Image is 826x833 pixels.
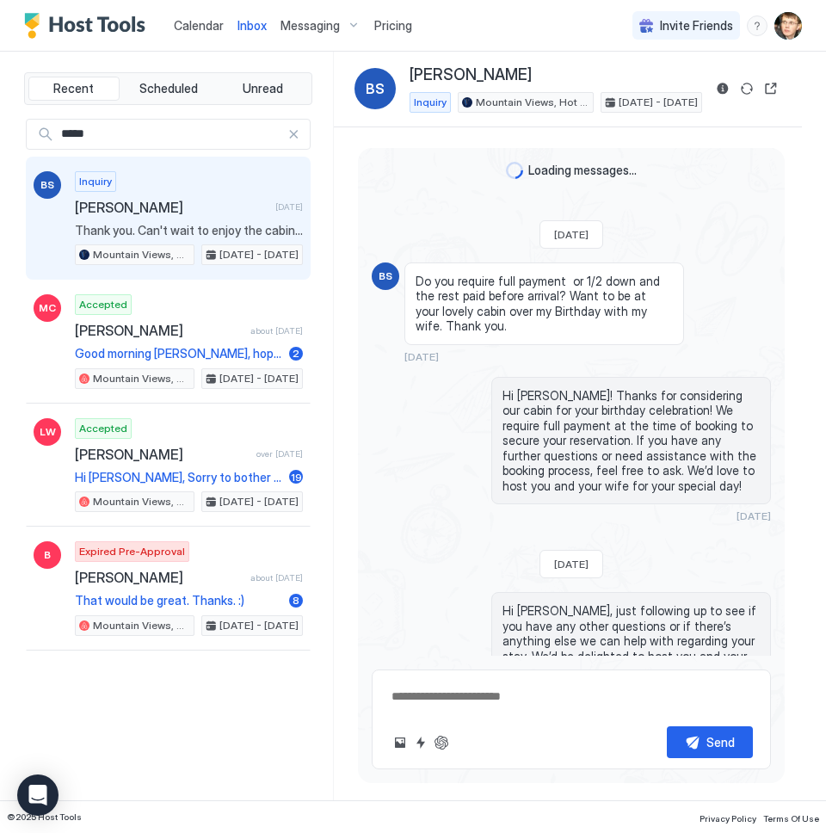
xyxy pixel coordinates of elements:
[256,448,303,460] span: over [DATE]
[53,81,94,96] span: Recent
[706,733,735,751] div: Send
[75,593,282,608] span: That would be great. Thanks. :)
[93,618,190,633] span: Mountain Views, Hot Tub, Elks at [GEOGRAPHIC_DATA]
[174,18,224,33] span: Calendar
[7,811,82,823] span: © 2025 Host Tools
[40,177,54,193] span: BS
[374,18,412,34] span: Pricing
[75,346,282,361] span: Good morning [PERSON_NAME], hope you had a good sleep and wonderful stay , safe travels!
[737,78,757,99] button: Sync reservation
[293,347,299,360] span: 2
[275,201,303,213] span: [DATE]
[414,95,447,110] span: Inquiry
[24,13,153,39] a: Host Tools Logo
[619,95,698,110] span: [DATE] - [DATE]
[40,424,56,440] span: LW
[79,544,185,559] span: Expired Pre-Approval
[75,322,243,339] span: [PERSON_NAME]
[139,81,198,96] span: Scheduled
[79,174,112,189] span: Inquiry
[24,72,312,105] div: tab-group
[219,371,299,386] span: [DATE] - [DATE]
[93,371,190,386] span: Mountain Views, Hot Tub, Elks at [GEOGRAPHIC_DATA]
[75,569,243,586] span: [PERSON_NAME]
[291,471,302,484] span: 19
[502,388,760,494] span: Hi [PERSON_NAME]! Thanks for considering our cabin for your birthday celebration! We require full...
[237,18,267,33] span: Inbox
[410,65,532,85] span: [PERSON_NAME]
[237,16,267,34] a: Inbox
[416,274,673,334] span: Do you require full payment or 1/2 down and the rest paid before arrival? Want to be at your love...
[250,572,303,583] span: about [DATE]
[75,470,282,485] span: Hi [PERSON_NAME], Sorry to bother you but if you have a second, could you write us a review regar...
[667,726,753,758] button: Send
[174,16,224,34] a: Calendar
[250,325,303,336] span: about [DATE]
[379,268,392,284] span: BS
[17,774,59,816] div: Open Intercom Messenger
[39,300,56,316] span: MC
[554,228,589,241] span: [DATE]
[410,732,431,753] button: Quick reply
[93,494,190,509] span: Mountain Views, Hot Tub, Elks at [GEOGRAPHIC_DATA]
[763,808,819,826] a: Terms Of Use
[700,813,756,824] span: Privacy Policy
[700,808,756,826] a: Privacy Policy
[431,732,452,753] button: ChatGPT Auto Reply
[28,77,120,101] button: Recent
[763,813,819,824] span: Terms Of Use
[79,421,127,436] span: Accepted
[528,163,637,178] span: Loading messages...
[243,81,283,96] span: Unread
[761,78,781,99] button: Open reservation
[660,18,733,34] span: Invite Friends
[217,77,308,101] button: Unread
[280,18,340,34] span: Messaging
[390,732,410,753] button: Upload image
[75,199,268,216] span: [PERSON_NAME]
[75,446,250,463] span: [PERSON_NAME]
[737,509,771,522] span: [DATE]
[79,297,127,312] span: Accepted
[219,618,299,633] span: [DATE] - [DATE]
[219,247,299,262] span: [DATE] - [DATE]
[476,95,589,110] span: Mountain Views, Hot Tub, Elks at [GEOGRAPHIC_DATA]
[774,12,802,40] div: User profile
[219,494,299,509] span: [DATE] - [DATE]
[554,558,589,571] span: [DATE]
[54,120,287,149] input: Input Field
[747,15,767,36] div: menu
[293,594,299,607] span: 8
[44,547,51,563] span: B
[404,350,439,363] span: [DATE]
[123,77,214,101] button: Scheduled
[506,162,523,179] div: loading
[366,78,385,99] span: BS
[502,603,760,679] span: Hi [PERSON_NAME], just following up to see if you have any other questions or if there’s anything...
[712,78,733,99] button: Reservation information
[93,247,190,262] span: Mountain Views, Hot Tub, Elks at [GEOGRAPHIC_DATA]
[75,223,303,238] span: Thank you. Can't wait to enjoy the cabin in May. Will let you know about September in a few month...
